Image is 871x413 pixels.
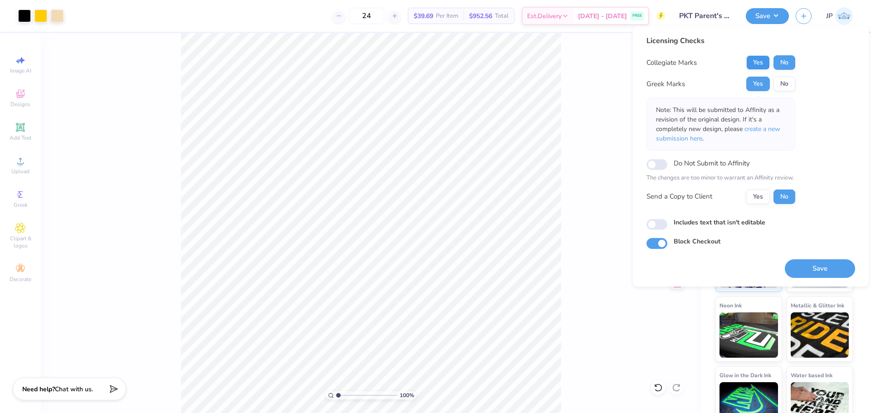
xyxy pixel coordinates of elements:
[674,157,750,169] label: Do Not Submit to Affinity
[400,391,414,399] span: 100 %
[632,13,642,19] span: FREE
[22,385,55,394] strong: Need help?
[674,237,720,246] label: Block Checkout
[719,370,771,380] span: Glow in the Dark Ink
[746,77,770,91] button: Yes
[826,11,833,21] span: JP
[791,312,849,358] img: Metallic & Glitter Ink
[10,101,30,108] span: Designs
[656,105,786,143] p: Note: This will be submitted to Affinity as a revision of the original design. If it's a complete...
[349,8,384,24] input: – –
[746,189,770,204] button: Yes
[672,7,739,25] input: Untitled Design
[5,235,36,249] span: Clipart & logos
[10,67,31,74] span: Image AI
[414,11,433,21] span: $39.69
[527,11,562,21] span: Est. Delivery
[469,11,492,21] span: $952.56
[674,218,765,227] label: Includes text that isn't editable
[785,259,855,278] button: Save
[646,79,685,89] div: Greek Marks
[646,58,697,68] div: Collegiate Marks
[14,201,28,209] span: Greek
[646,174,795,183] p: The changes are too minor to warrant an Affinity review.
[646,35,795,46] div: Licensing Checks
[791,301,844,310] span: Metallic & Glitter Ink
[10,276,31,283] span: Decorate
[646,191,712,202] div: Send a Copy to Client
[835,7,853,25] img: John Paul Torres
[746,55,770,70] button: Yes
[773,189,795,204] button: No
[746,8,789,24] button: Save
[773,55,795,70] button: No
[495,11,509,21] span: Total
[719,301,742,310] span: Neon Ink
[578,11,627,21] span: [DATE] - [DATE]
[826,7,853,25] a: JP
[55,385,93,394] span: Chat with us.
[10,134,31,141] span: Add Text
[11,168,29,175] span: Upload
[773,77,795,91] button: No
[436,11,458,21] span: Per Item
[719,312,778,358] img: Neon Ink
[791,370,832,380] span: Water based Ink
